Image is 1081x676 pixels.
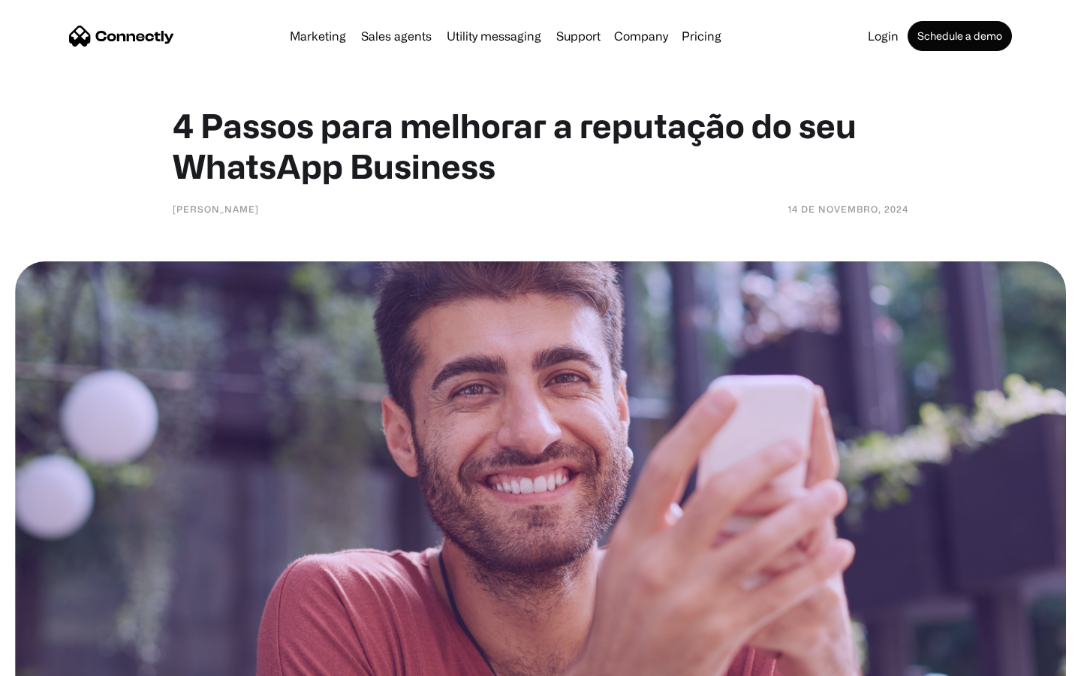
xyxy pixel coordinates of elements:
[862,30,905,42] a: Login
[173,105,908,186] h1: 4 Passos para melhorar a reputação do seu WhatsApp Business
[614,26,668,47] div: Company
[676,30,727,42] a: Pricing
[173,201,259,216] div: [PERSON_NAME]
[550,30,607,42] a: Support
[610,26,673,47] div: Company
[441,30,547,42] a: Utility messaging
[30,650,90,671] ul: Language list
[69,25,174,47] a: home
[787,201,908,216] div: 14 de novembro, 2024
[355,30,438,42] a: Sales agents
[284,30,352,42] a: Marketing
[908,21,1012,51] a: Schedule a demo
[15,650,90,671] aside: Language selected: English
